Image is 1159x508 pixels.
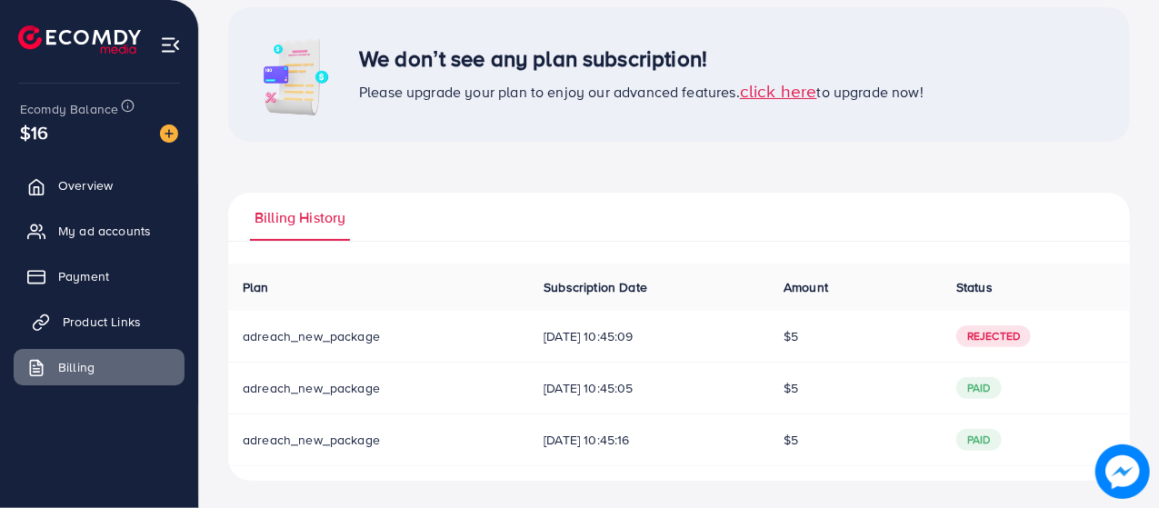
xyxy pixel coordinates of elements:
[956,377,1002,399] span: paid
[243,431,380,449] span: adreach_new_package
[18,25,141,54] img: logo
[14,304,185,340] a: Product Links
[740,78,817,103] span: click here
[14,167,185,204] a: Overview
[956,325,1031,347] span: Rejected
[784,379,798,397] span: $5
[359,82,924,102] span: Please upgrade your plan to enjoy our advanced features. to upgrade now!
[250,29,341,120] img: image
[58,358,95,376] span: Billing
[160,125,178,143] img: image
[243,379,380,397] span: adreach_new_package
[14,213,185,249] a: My ad accounts
[243,327,380,345] span: adreach_new_package
[359,45,924,72] h3: We don’t see any plan subscription!
[544,327,754,345] span: [DATE] 10:45:09
[544,379,754,397] span: [DATE] 10:45:05
[58,222,151,240] span: My ad accounts
[1095,444,1150,499] img: image
[784,278,828,296] span: Amount
[20,119,48,145] span: $16
[784,327,798,345] span: $5
[160,35,181,55] img: menu
[14,258,185,294] a: Payment
[58,267,109,285] span: Payment
[544,278,647,296] span: Subscription Date
[255,207,345,228] span: Billing History
[956,429,1002,451] span: paid
[20,100,118,118] span: Ecomdy Balance
[14,349,185,385] a: Billing
[63,313,141,331] span: Product Links
[243,278,269,296] span: Plan
[956,278,993,296] span: Status
[58,176,113,194] span: Overview
[544,431,754,449] span: [DATE] 10:45:16
[784,431,798,449] span: $5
